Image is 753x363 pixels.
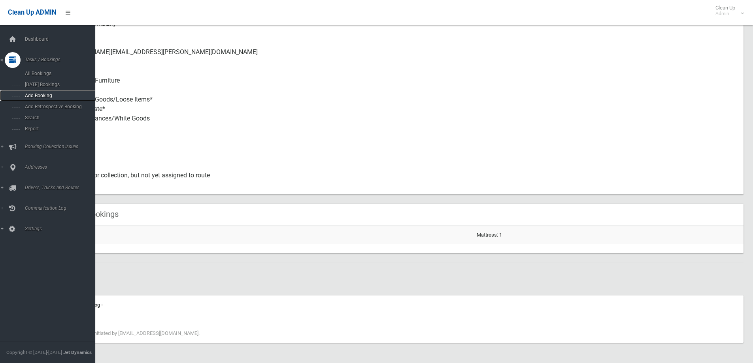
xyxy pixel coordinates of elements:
span: Booking Collection Issues [23,144,101,149]
div: No [63,137,737,166]
span: Booking created initiated by [EMAIL_ADDRESS][DOMAIN_NAME]. [55,330,200,336]
span: Clean Up ADMIN [8,9,56,16]
span: Report [23,126,94,132]
h2: History [35,273,744,283]
span: Communication Log [23,205,101,211]
span: Settings [23,226,101,231]
div: Communication Log - [55,300,739,310]
span: Clean Up [711,5,743,17]
span: [DATE] Bookings [23,82,94,87]
span: Add Retrospective Booking [23,104,94,109]
a: [PERSON_NAME][EMAIL_ADDRESS][PERSON_NAME][DOMAIN_NAME]Email [35,43,744,71]
small: Admin [715,11,735,17]
span: Drivers, Trucks and Routes [23,185,101,190]
small: Landline [63,28,737,38]
div: [PERSON_NAME][EMAIL_ADDRESS][PERSON_NAME][DOMAIN_NAME] [63,43,737,71]
span: Copyright © [DATE]-[DATE] [6,350,62,355]
span: Tasks / Bookings [23,57,101,62]
small: Oversized [63,152,737,161]
small: Email [63,57,737,66]
strong: Jet Dynamics [63,350,92,355]
span: Dashboard [23,36,101,42]
div: Household Furniture Electronics Household Goods/Loose Items* Garden Waste* Metal Appliances/White... [63,71,737,137]
span: Add Booking [23,93,94,98]
div: [DATE] 11:18 am [55,310,739,319]
small: Items [63,123,737,133]
span: All Bookings [23,71,94,76]
span: Addresses [23,164,101,170]
div: [PHONE_NUMBER] [63,14,737,43]
td: Mattress: 1 [474,226,744,244]
span: Search [23,115,94,120]
div: Approved for collection, but not yet assigned to route [63,166,737,194]
small: Status [63,180,737,190]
